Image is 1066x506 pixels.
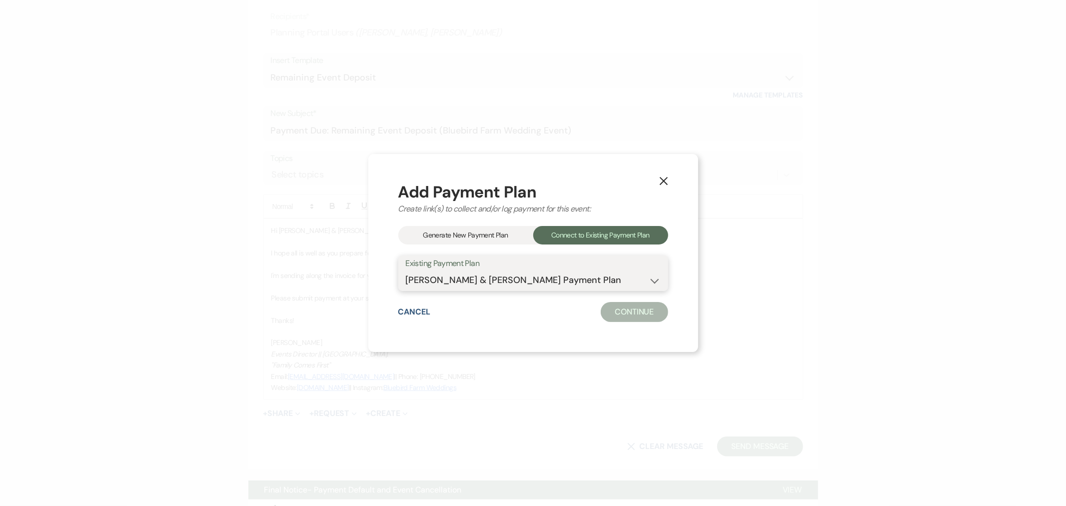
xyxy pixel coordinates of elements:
[398,184,668,200] div: Add Payment Plan
[601,302,668,322] button: Continue
[398,226,533,244] div: Generate New Payment Plan
[406,256,661,271] label: Existing Payment Plan
[533,226,668,244] div: Connect to Existing Payment Plan
[398,308,431,316] button: Cancel
[398,203,668,215] div: Create link(s) to collect and/or log payment for this event:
